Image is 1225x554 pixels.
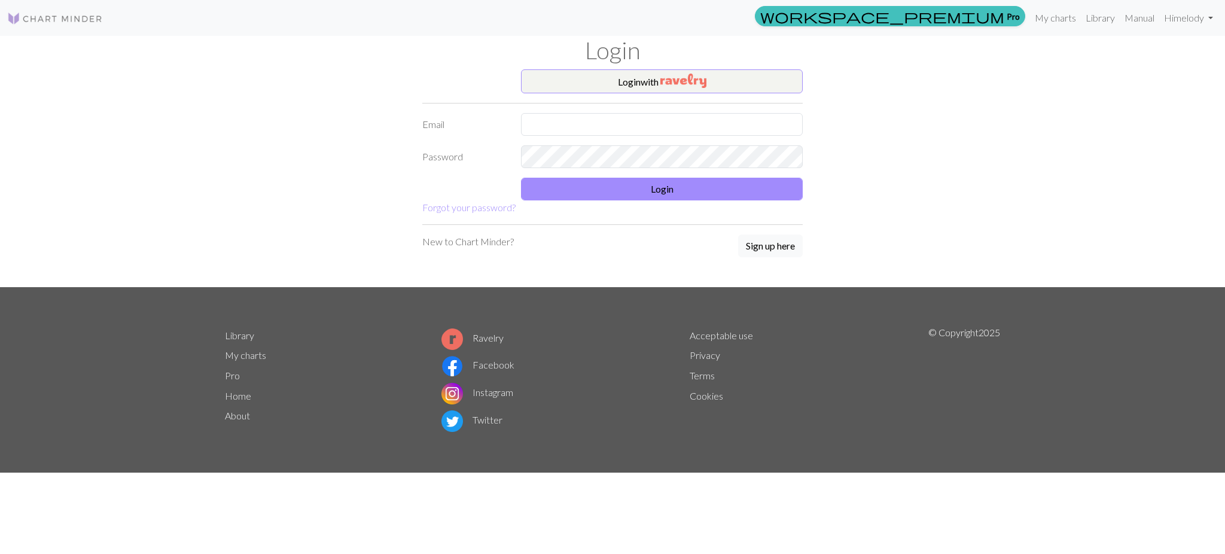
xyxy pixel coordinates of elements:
[660,74,706,88] img: Ravelry
[738,235,803,257] button: Sign up here
[225,390,251,401] a: Home
[441,355,463,377] img: Facebook logo
[441,386,513,398] a: Instagram
[760,8,1004,25] span: workspace_premium
[415,145,514,168] label: Password
[690,390,723,401] a: Cookies
[441,410,463,432] img: Twitter logo
[1159,6,1218,30] a: Himelody
[690,330,753,341] a: Acceptable use
[441,359,514,370] a: Facebook
[225,349,266,361] a: My charts
[218,36,1007,65] h1: Login
[690,370,715,381] a: Terms
[225,370,240,381] a: Pro
[738,235,803,258] a: Sign up here
[1081,6,1120,30] a: Library
[441,328,463,350] img: Ravelry logo
[225,330,254,341] a: Library
[1120,6,1159,30] a: Manual
[928,325,1000,434] p: © Copyright 2025
[441,332,504,343] a: Ravelry
[521,69,803,93] button: Loginwith
[7,11,103,26] img: Logo
[441,383,463,404] img: Instagram logo
[415,113,514,136] label: Email
[755,6,1025,26] a: Pro
[521,178,803,200] button: Login
[225,410,250,421] a: About
[1030,6,1081,30] a: My charts
[690,349,720,361] a: Privacy
[441,414,502,425] a: Twitter
[422,202,516,213] a: Forgot your password?
[422,235,514,249] p: New to Chart Minder?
